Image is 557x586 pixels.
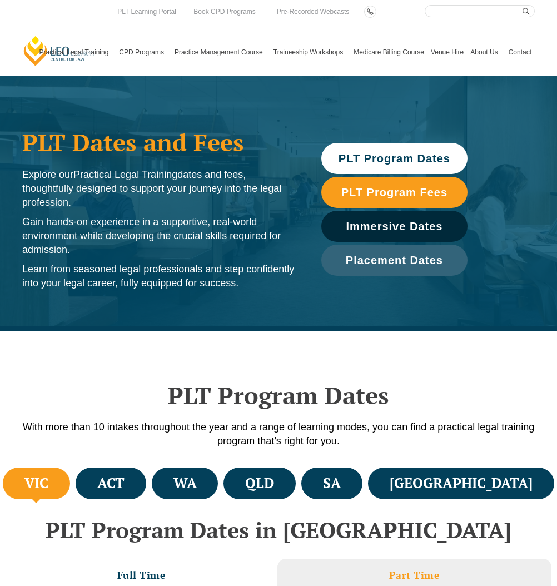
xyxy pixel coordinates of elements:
span: PLT Program Fees [341,187,447,198]
a: PLT Program Fees [321,177,468,208]
h4: WA [173,474,197,493]
a: Practice Management Course [171,28,270,76]
a: Pre-Recorded Webcasts [274,6,352,18]
a: Medicare Billing Course [350,28,427,76]
h1: PLT Dates and Fees [22,128,299,156]
h2: PLT Program Dates [11,381,546,409]
span: Placement Dates [346,255,443,266]
span: Immersive Dates [346,221,442,232]
a: Contact [505,28,535,76]
h3: Full Time [117,569,166,582]
a: CPD Programs [116,28,171,76]
a: Immersive Dates [321,211,468,242]
h4: QLD [245,474,274,493]
a: PLT Learning Portal [115,6,179,18]
a: Practical Legal Training [36,28,116,76]
a: About Us [467,28,505,76]
p: Explore our dates and fees, thoughtfully designed to support your journey into the legal profession. [22,168,299,210]
a: Traineeship Workshops [270,28,350,76]
h4: SA [323,474,341,493]
a: Placement Dates [321,245,468,276]
a: PLT Program Dates [321,143,468,174]
a: Book CPD Programs [191,6,258,18]
a: Venue Hire [427,28,467,76]
a: [PERSON_NAME] Centre for Law [22,35,96,67]
h4: ACT [97,474,125,493]
p: With more than 10 intakes throughout the year and a range of learning modes, you can find a pract... [11,420,546,448]
iframe: LiveChat chat widget [483,511,529,558]
h4: VIC [24,474,48,493]
p: Learn from seasoned legal professionals and step confidently into your legal career, fully equipp... [22,262,299,290]
h4: [GEOGRAPHIC_DATA] [390,474,533,493]
span: PLT Program Dates [339,153,450,164]
h3: Part Time [389,569,440,582]
span: Practical Legal Training [73,169,177,180]
p: Gain hands-on experience in a supportive, real-world environment while developing the crucial ski... [22,215,299,257]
